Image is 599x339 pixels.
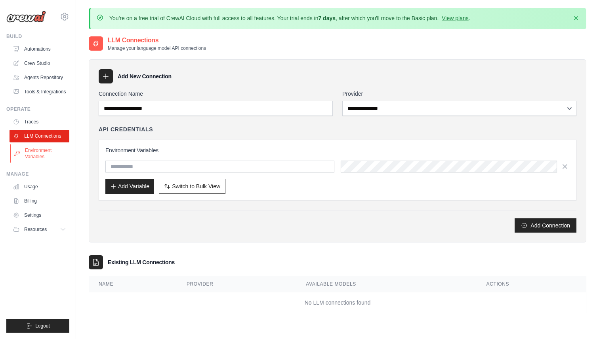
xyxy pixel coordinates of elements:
button: Logout [6,319,69,333]
h3: Add New Connection [118,72,172,80]
a: Usage [10,180,69,193]
div: Build [6,33,69,40]
button: Resources [10,223,69,236]
a: Automations [10,43,69,55]
p: You're on a free trial of CrewAI Cloud with full access to all features. Your trial ends in , aft... [109,14,470,22]
h4: API Credentials [99,125,153,133]
th: Name [89,276,177,292]
td: No LLM connections found [89,292,586,313]
h2: LLM Connections [108,36,206,45]
span: Logout [35,323,50,329]
th: Provider [177,276,296,292]
th: Available Models [296,276,477,292]
a: Traces [10,116,69,128]
label: Connection Name [99,90,333,98]
strong: 7 days [318,15,336,21]
button: Add Variable [105,179,154,194]
a: Billing [10,195,69,207]
div: Manage [6,171,69,177]
a: LLM Connections [10,130,69,142]
h3: Environment Variables [105,146,570,154]
p: Manage your language model API connections [108,45,206,51]
button: Add Connection [515,218,576,233]
a: View plans [442,15,468,21]
a: Tools & Integrations [10,85,69,98]
span: Switch to Bulk View [172,182,220,190]
a: Settings [10,209,69,222]
button: Switch to Bulk View [159,179,225,194]
label: Provider [342,90,576,98]
h3: Existing LLM Connections [108,258,175,266]
span: Resources [24,226,47,233]
a: Agents Repository [10,71,69,84]
th: Actions [477,276,586,292]
a: Environment Variables [10,144,70,163]
a: Crew Studio [10,57,69,70]
div: Operate [6,106,69,112]
img: Logo [6,11,46,23]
